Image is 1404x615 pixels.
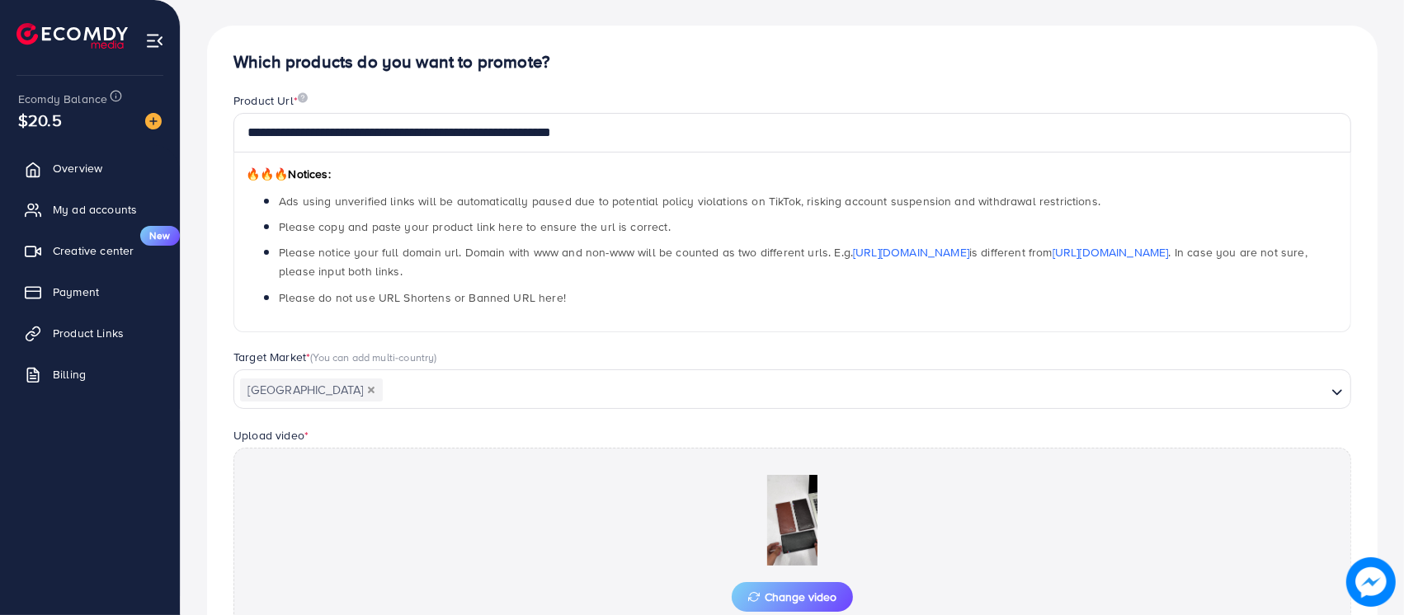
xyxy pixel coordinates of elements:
img: logo [16,23,128,49]
img: image [298,92,308,103]
span: Please copy and paste your product link here to ensure the url is correct. [279,218,671,235]
a: [URL][DOMAIN_NAME] [853,244,969,261]
span: Creative center [53,242,134,259]
img: Preview Image [710,475,875,566]
span: Change video [748,591,836,603]
img: image [145,113,162,129]
span: Billing [53,366,86,383]
a: Creative centerNew [12,234,167,267]
label: Upload video [233,427,309,444]
label: Target Market [233,349,437,365]
span: $20.5 [18,108,62,132]
span: 🔥🔥🔥 [246,166,288,182]
a: Billing [12,358,167,391]
span: My ad accounts [53,201,137,218]
span: Overview [53,160,102,176]
label: Product Url [233,92,308,109]
span: Notices: [246,166,331,182]
a: Overview [12,152,167,185]
input: Search for option [384,378,1325,403]
a: [URL][DOMAIN_NAME] [1053,244,1169,261]
span: (You can add multi-country) [310,350,436,364]
span: New [140,226,180,246]
span: Payment [53,284,99,300]
img: menu [145,31,164,50]
span: [GEOGRAPHIC_DATA] [240,378,383,401]
a: Payment [12,275,167,308]
span: Ecomdy Balance [18,91,107,107]
a: Product Links [12,317,167,350]
span: Please notice your full domain url. Domain with www and non-www will be counted as two different ... [279,244,1307,279]
button: Change video [732,582,853,612]
div: Search for option [233,369,1351,409]
span: Product Links [53,325,124,341]
span: Ads using unverified links will be automatically paused due to potential policy violations on Tik... [279,193,1100,209]
a: My ad accounts [12,193,167,226]
img: image [1346,557,1396,607]
button: Deselect Pakistan [367,386,375,394]
span: Please do not use URL Shortens or Banned URL here! [279,289,566,306]
h4: Which products do you want to promote? [233,52,1351,73]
